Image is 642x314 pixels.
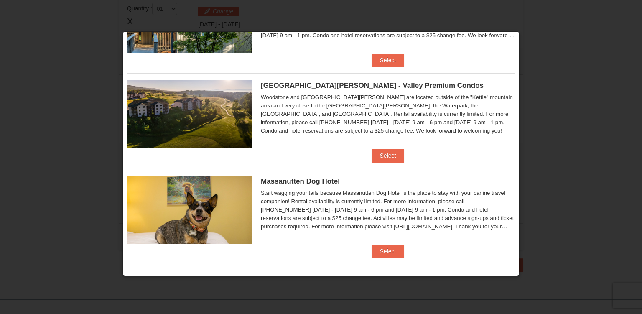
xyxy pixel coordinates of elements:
[127,176,252,244] img: 27428181-5-81c892a3.jpg
[261,82,484,89] span: [GEOGRAPHIC_DATA][PERSON_NAME] - Valley Premium Condos
[372,149,405,162] button: Select
[372,245,405,258] button: Select
[127,80,252,148] img: 19219041-4-ec11c166.jpg
[261,93,515,135] div: Woodstone and [GEOGRAPHIC_DATA][PERSON_NAME] are located outside of the "Kettle" mountain area an...
[261,189,515,231] div: Start wagging your tails because Massanutten Dog Hotel is the place to stay with your canine trav...
[372,54,405,67] button: Select
[261,177,340,185] span: Massanutten Dog Hotel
